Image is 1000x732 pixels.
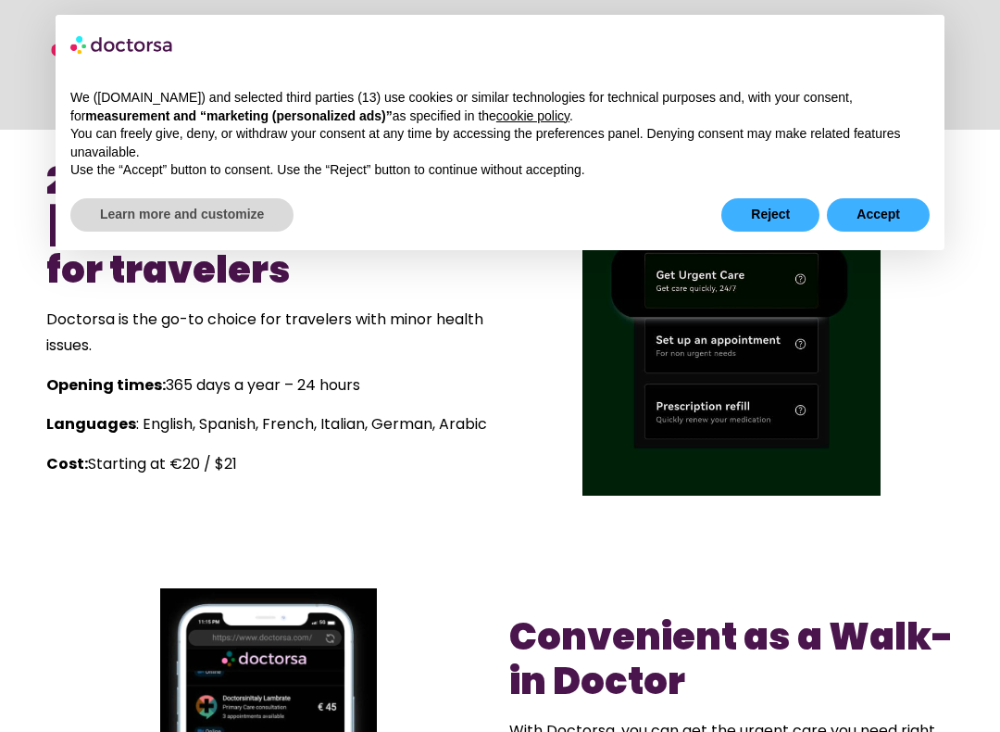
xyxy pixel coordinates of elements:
[46,307,491,359] p: Doctorsa is the go-to choice for travelers with minor health issues.
[827,198,930,232] button: Accept
[721,198,819,232] button: Reject
[70,161,930,180] p: Use the “Accept” button to consent. Use the “Reject” button to continue without accepting.
[85,108,392,123] strong: measurement and “marketing (personalized ads)”
[70,198,294,232] button: Learn more and customize
[70,30,174,59] img: logo
[46,413,136,435] b: Languages
[509,611,954,707] b: Convenient as a Walk-in Doctor
[46,372,491,398] p: 365 days a year – 24 hours
[46,374,166,396] b: Opening times:
[70,89,930,125] p: We ([DOMAIN_NAME]) and selected third parties (13) use cookies or similar technologies for techni...
[46,453,88,474] b: Cost:
[70,125,930,161] p: You can freely give, deny, or withdraw your consent at any time by accessing the preferences pane...
[496,108,569,123] a: cookie policy
[46,451,491,477] p: Starting at €20 / $21
[46,411,491,437] p: : English, Spanish, French, Italian, German, Arabic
